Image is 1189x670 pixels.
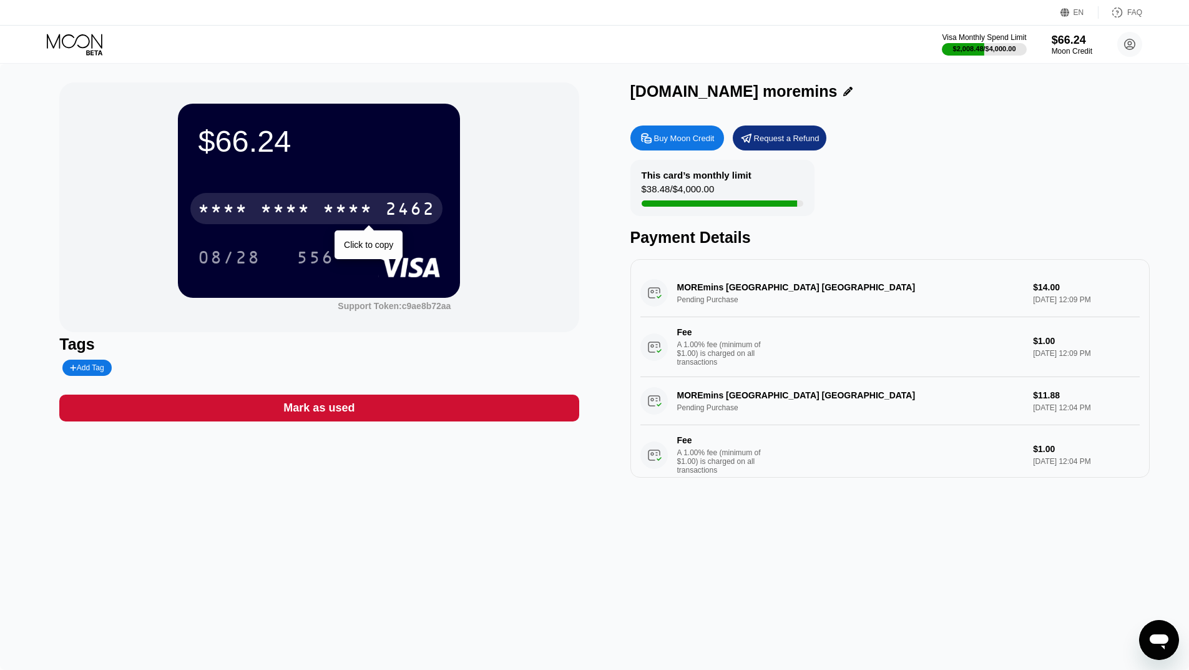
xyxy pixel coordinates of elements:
div: EN [1060,6,1098,19]
div: $1.00 [1033,336,1139,346]
div: FeeA 1.00% fee (minimum of $1.00) is charged on all transactions$1.00[DATE] 12:09 PM [640,317,1140,377]
iframe: Button to launch messaging window, conversation in progress [1139,620,1179,660]
div: $38.48 / $4,000.00 [642,184,715,200]
div: A 1.00% fee (minimum of $1.00) is charged on all transactions [677,448,771,475]
div: Buy Moon Credit [654,133,715,144]
div: This card’s monthly limit [642,170,751,180]
div: Add Tag [70,363,104,372]
div: [DOMAIN_NAME] moremins [630,82,838,101]
div: Visa Monthly Spend Limit [942,33,1026,42]
div: Fee [677,435,765,445]
div: Support Token:c9ae8b72aa [338,301,451,311]
div: Tags [59,335,579,353]
div: FAQ [1127,8,1142,17]
div: Mark as used [59,395,579,421]
div: 556 [296,249,334,269]
div: $66.24 [1052,34,1092,47]
div: Click to copy [344,240,393,250]
div: $1.00 [1033,444,1139,454]
div: Request a Refund [733,126,826,150]
div: 08/28 [188,242,270,273]
div: 556 [287,242,343,273]
div: FAQ [1098,6,1142,19]
div: Visa Monthly Spend Limit$2,008.48/$4,000.00 [942,33,1026,56]
div: EN [1074,8,1084,17]
div: FeeA 1.00% fee (minimum of $1.00) is charged on all transactions$1.00[DATE] 12:04 PM [640,425,1140,485]
div: Moon Credit [1052,47,1092,56]
div: Request a Refund [754,133,820,144]
div: $2,008.48 / $4,000.00 [953,45,1016,52]
div: Buy Moon Credit [630,126,724,150]
div: [DATE] 12:04 PM [1033,457,1139,466]
div: 08/28 [198,249,260,269]
div: $66.24Moon Credit [1052,34,1092,56]
div: Add Tag [62,360,111,376]
div: 2462 [385,200,435,220]
div: Fee [677,327,765,337]
div: Payment Details [630,229,1150,247]
div: $66.24 [198,124,440,159]
div: Mark as used [283,401,355,415]
div: [DATE] 12:09 PM [1033,349,1139,358]
div: Support Token: c9ae8b72aa [338,301,451,311]
div: A 1.00% fee (minimum of $1.00) is charged on all transactions [677,340,771,367]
